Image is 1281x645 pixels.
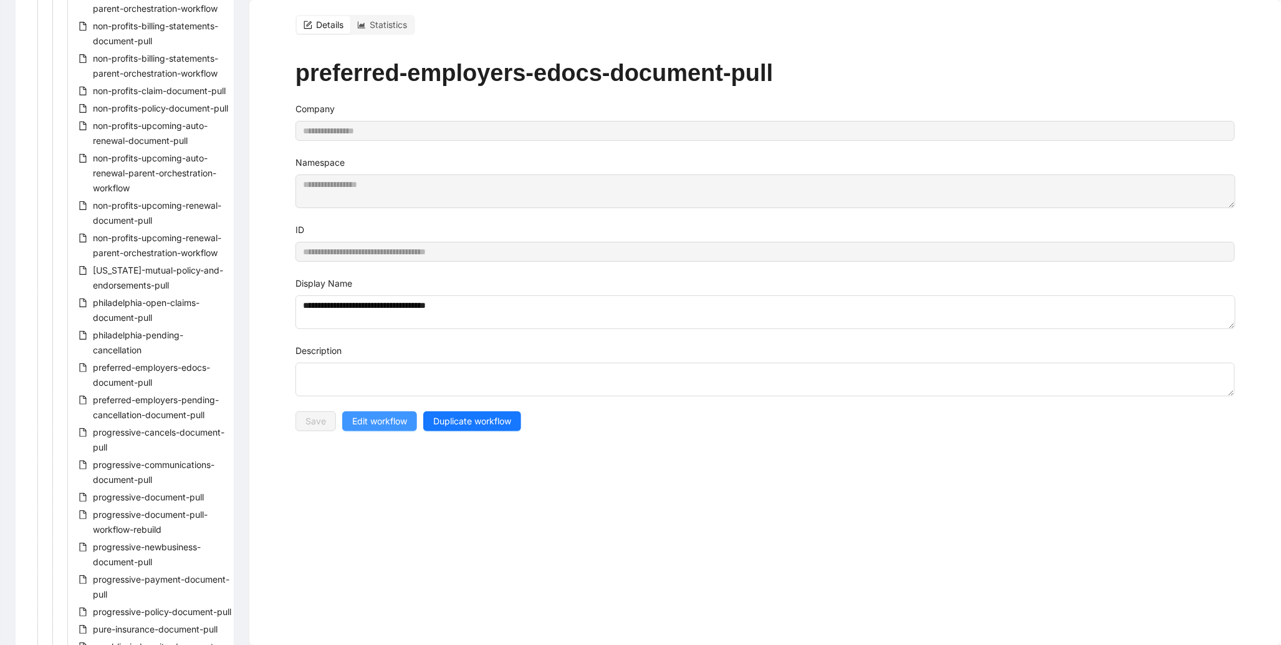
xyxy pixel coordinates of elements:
span: file [79,510,87,519]
span: progressive-policy-document-pull [93,606,231,617]
span: file [79,54,87,63]
span: philadelphia-open-claims-document-pull [90,295,234,325]
button: Edit workflow [342,411,417,431]
span: preferred-employers-edocs-document-pull [90,360,234,390]
label: ID [295,223,304,237]
span: non-profits-policy-document-pull [93,103,228,113]
span: Details [316,19,343,30]
span: progressive-communications-document-pull [93,459,214,485]
span: non-profits-upcoming-renewal-document-pull [93,200,221,226]
span: file [79,543,87,552]
span: preferred-employers-edocs-document-pull [93,362,210,388]
span: preferred-employers-pending-cancellation-document-pull [90,393,234,423]
span: file [79,87,87,95]
span: pure-insurance-document-pull [90,622,220,637]
span: progressive-document-pull [93,492,204,502]
span: oregon-mutual-policy-and-endorsements-pull [90,263,234,293]
span: file [79,122,87,130]
span: file [79,363,87,372]
span: file [79,104,87,113]
span: file [79,331,87,340]
span: form [304,21,312,29]
textarea: Display Name [295,295,1235,329]
h1: preferred-employers-edocs-document-pull [295,59,1235,87]
span: area-chart [357,21,366,29]
span: pure-insurance-document-pull [93,624,218,634]
textarea: Namespace [295,174,1235,208]
span: non-profits-upcoming-auto-renewal-document-pull [93,120,208,146]
span: non-profits-policy-document-pull [90,101,231,116]
span: Edit workflow [352,414,407,428]
span: file [79,22,87,31]
span: non-profits-upcoming-auto-renewal-parent-orchestration-workflow [90,151,234,196]
span: non-profits-claim-document-pull [90,84,228,98]
span: file [79,428,87,437]
span: Duplicate workflow [433,414,511,428]
span: file [79,154,87,163]
span: [US_STATE]-mutual-policy-and-endorsements-pull [93,265,223,290]
label: Display Name [295,277,352,290]
span: philadelphia-pending-cancellation [93,330,183,355]
span: progressive-newbusiness-document-pull [93,542,201,567]
span: non-profits-claim-document-pull [93,85,226,96]
span: file [79,234,87,242]
input: Company [295,121,1235,141]
span: non-profits-billing-statements-parent-orchestration-workflow [93,53,218,79]
span: non-profits-upcoming-auto-renewal-document-pull [90,118,234,148]
span: non-profits-upcoming-auto-renewal-parent-orchestration-workflow [93,153,216,193]
span: file [79,575,87,584]
span: philadelphia-pending-cancellation [90,328,234,358]
span: file [79,608,87,616]
span: philadelphia-open-claims-document-pull [93,297,199,323]
label: Description [295,344,342,358]
span: file [79,625,87,634]
textarea: Description [295,363,1235,396]
span: file [79,461,87,469]
span: file [79,299,87,307]
button: Duplicate workflow [423,411,521,431]
span: progressive-payment-document-pull [90,572,234,602]
span: progressive-communications-document-pull [90,457,234,487]
label: Namespace [295,156,345,170]
button: Save [295,411,336,431]
span: progressive-document-pull [90,490,206,505]
span: file [79,493,87,502]
span: file [79,396,87,404]
span: progressive-cancels-document-pull [90,425,234,455]
span: preferred-employers-pending-cancellation-document-pull [93,394,219,420]
span: progressive-document-pull-workflow-rebuild [93,509,208,535]
span: Save [305,414,326,428]
span: non-profits-billing-statements-document-pull [93,21,218,46]
span: non-profits-upcoming-renewal-parent-orchestration-workflow [93,232,221,258]
input: ID [295,242,1235,262]
span: file [79,266,87,275]
span: progressive-document-pull-workflow-rebuild [90,507,234,537]
span: Statistics [370,19,407,30]
span: progressive-policy-document-pull [90,604,234,619]
span: non-profits-upcoming-renewal-parent-orchestration-workflow [90,231,234,260]
span: non-profits-upcoming-renewal-document-pull [90,198,234,228]
span: progressive-payment-document-pull [93,574,229,600]
span: non-profits-billing-statements-document-pull [90,19,234,49]
span: non-profits-billing-statements-parent-orchestration-workflow [90,51,234,81]
span: file [79,201,87,210]
span: progressive-newbusiness-document-pull [90,540,234,570]
span: progressive-cancels-document-pull [93,427,224,452]
label: Company [295,102,335,116]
